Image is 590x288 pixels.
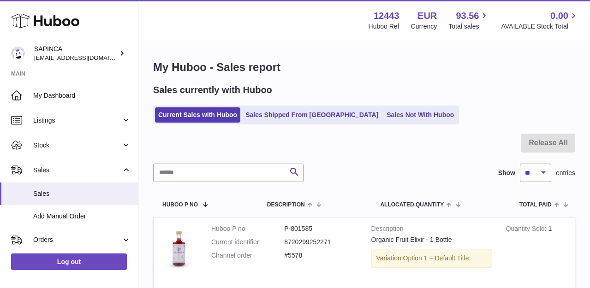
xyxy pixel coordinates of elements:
[383,107,457,123] a: Sales Not With Huboo
[33,141,121,150] span: Stock
[33,91,131,100] span: My Dashboard
[369,22,399,31] div: Huboo Ref
[211,238,284,247] dt: Current identifier
[162,202,198,208] span: Huboo P no
[242,107,381,123] a: Sales Shipped From [GEOGRAPHIC_DATA]
[33,166,121,175] span: Sales
[501,22,579,31] span: AVAILABLE Stock Total
[284,224,357,233] dd: P-801585
[501,10,579,31] a: 0.00 AVAILABLE Stock Total
[371,249,492,268] div: Variation:
[417,10,437,22] strong: EUR
[403,254,471,262] span: Option 1 = Default Title;
[371,224,492,235] strong: Description
[284,251,357,260] dd: #5578
[371,235,492,244] div: Organic Fruit Elixir - 1 Bottle
[33,212,131,221] span: Add Manual Order
[161,224,197,270] img: Sapinca-OrganicFruitElixir1Bottle_nobackground_-min1.png
[374,10,399,22] strong: 12443
[211,251,284,260] dt: Channel order
[506,225,548,235] strong: Quantity Sold
[11,253,127,270] a: Log out
[448,22,489,31] span: Total sales
[448,10,489,31] a: 93.56 Total sales
[456,10,479,22] span: 93.56
[11,47,25,60] img: info@sapinca.com
[34,45,117,62] div: SAPINCA
[267,202,305,208] span: Description
[550,10,568,22] span: 0.00
[155,107,240,123] a: Current Sales with Huboo
[33,189,131,198] span: Sales
[33,116,121,125] span: Listings
[499,217,575,280] td: 1
[284,238,357,247] dd: 8720299252271
[153,60,575,75] h1: My Huboo - Sales report
[519,202,552,208] span: Total paid
[211,224,284,233] dt: Huboo P no
[556,169,575,177] span: entries
[380,202,444,208] span: ALLOCATED Quantity
[33,235,121,244] span: Orders
[498,169,515,177] label: Show
[153,84,272,96] h2: Sales currently with Huboo
[411,22,437,31] div: Currency
[34,54,136,61] span: [EMAIL_ADDRESS][DOMAIN_NAME]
